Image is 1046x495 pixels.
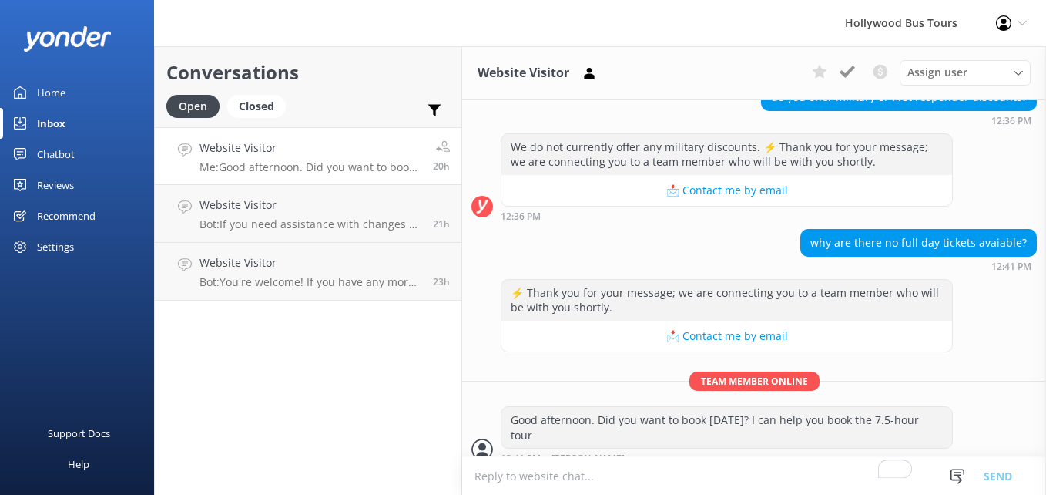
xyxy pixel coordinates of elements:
[501,212,541,221] strong: 12:36 PM
[478,63,569,83] h3: Website Visitor
[199,197,421,214] h4: Website Visitor
[501,454,541,464] strong: 12:41 PM
[37,200,96,231] div: Recommend
[155,185,461,243] a: Website VisitorBot:If you need assistance with changes or updates to your reservation, please con...
[199,140,421,157] h4: Website Visitor
[166,95,220,118] div: Open
[199,160,421,174] p: Me: Good afternoon. Did you want to book [DATE]? I can help you book the 7.5-hour tour
[501,407,952,448] div: Good afternoon. Did you want to book [DATE]? I can help you book the 7.5-hour tour
[991,116,1031,126] strong: 12:36 PM
[199,275,421,289] p: Bot: You're welcome! If you have any more questions, feel free to ask.
[166,58,450,87] h2: Conversations
[37,170,74,200] div: Reviews
[23,26,112,52] img: yonder-white-logo.png
[199,217,421,231] p: Bot: If you need assistance with changes or updates to your reservation, please contact us at [PH...
[37,77,65,108] div: Home
[991,262,1031,271] strong: 12:41 PM
[155,127,461,185] a: Website VisitorMe:Good afternoon. Did you want to book [DATE]? I can help you book the 7.5-hour t...
[227,95,286,118] div: Closed
[501,280,952,321] div: ⚡ Thank you for your message; we are connecting you to a team member who will be with you shortly.
[501,321,952,352] button: 📩 Contact me by email
[68,449,89,480] div: Help
[800,261,1037,271] div: Oct 06 2025 12:41pm (UTC -07:00) America/Tijuana
[155,243,461,301] a: Website VisitorBot:You're welcome! If you have any more questions, feel free to ask.23h
[37,139,75,170] div: Chatbot
[48,418,110,449] div: Support Docs
[433,217,450,231] span: Oct 06 2025 11:11am (UTC -07:00) America/Tijuana
[551,454,625,464] span: [PERSON_NAME]
[501,175,952,206] button: 📩 Contact me by email
[501,453,953,464] div: Oct 06 2025 12:41pm (UTC -07:00) America/Tijuana
[501,134,952,175] div: We do not currently offer any military discounts. ⚡ Thank you for your message; we are connecting...
[689,372,820,391] span: Team member online
[433,160,450,173] span: Oct 06 2025 12:41pm (UTC -07:00) America/Tijuana
[199,254,421,271] h4: Website Visitor
[900,60,1031,85] div: Assign User
[433,275,450,288] span: Oct 06 2025 08:57am (UTC -07:00) America/Tijuana
[166,97,227,114] a: Open
[462,457,1046,495] textarea: To enrich screen reader interactions, please activate Accessibility in Grammarly extension settings
[227,97,293,114] a: Closed
[37,231,74,262] div: Settings
[761,115,1037,126] div: Oct 06 2025 12:36pm (UTC -07:00) America/Tijuana
[907,64,967,81] span: Assign user
[37,108,65,139] div: Inbox
[801,230,1036,256] div: why are there no full day tickets avaiable?
[501,210,953,221] div: Oct 06 2025 12:36pm (UTC -07:00) America/Tijuana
